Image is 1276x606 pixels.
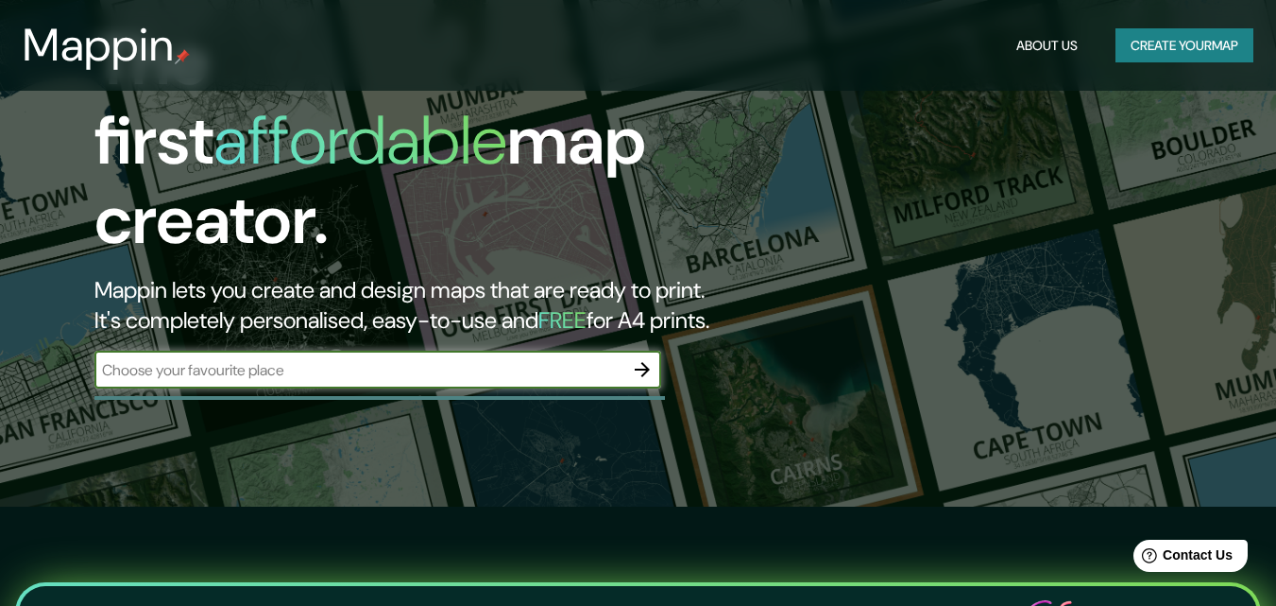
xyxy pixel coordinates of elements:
h5: FREE [538,305,587,335]
button: Create yourmap [1115,28,1253,63]
input: Choose your favourite place [94,359,623,381]
h1: affordable [213,96,507,184]
button: About Us [1009,28,1085,63]
h3: Mappin [23,19,175,72]
img: mappin-pin [175,49,190,64]
h2: Mappin lets you create and design maps that are ready to print. It's completely personalised, eas... [94,275,733,336]
h1: The first map creator. [94,22,733,275]
iframe: Help widget launcher [1108,532,1255,585]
